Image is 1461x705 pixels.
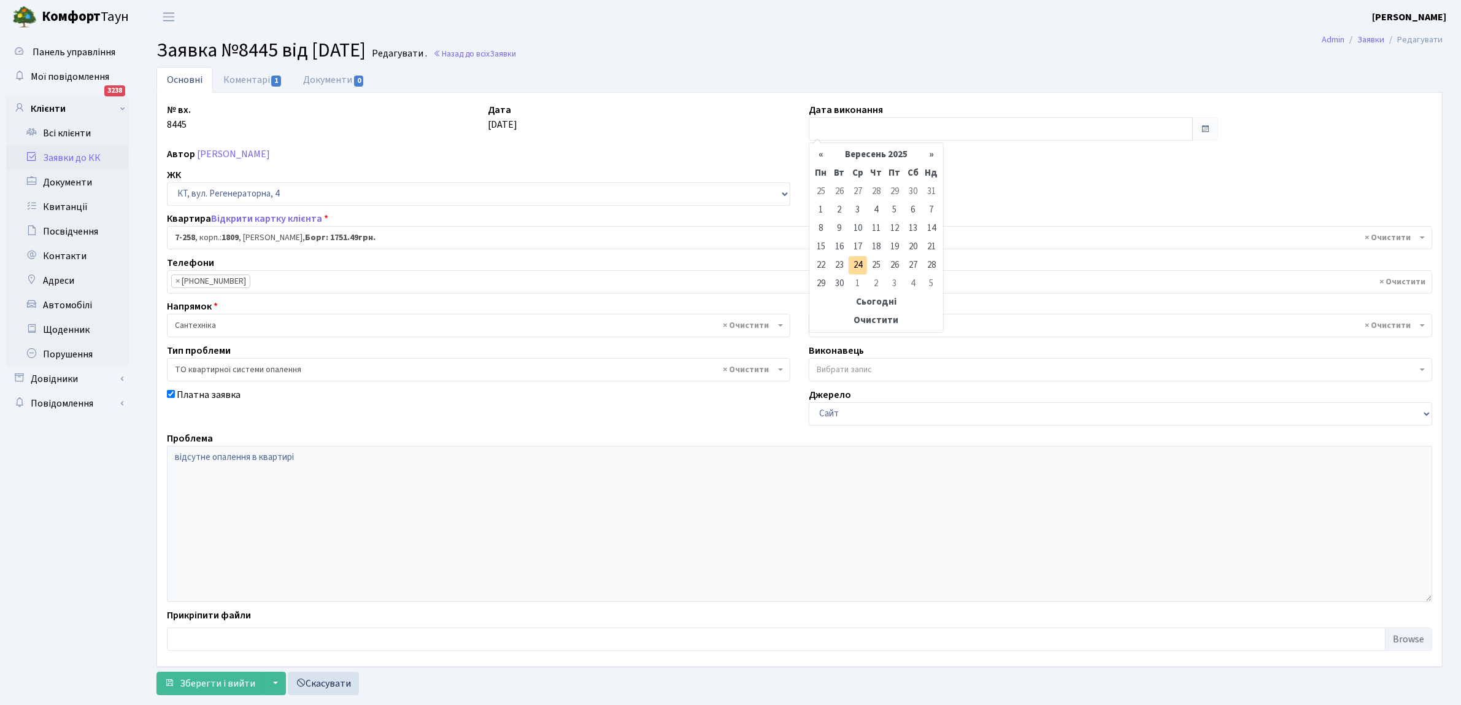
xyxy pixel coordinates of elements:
[6,146,129,170] a: Заявки до КК
[922,238,941,256] td: 21
[849,201,867,219] td: 3
[922,146,941,164] th: »
[809,343,864,358] label: Виконавець
[211,212,322,225] a: Відкрити картку клієнта
[904,164,922,182] th: Сб
[849,182,867,201] td: 27
[479,103,800,141] div: [DATE]
[885,164,904,182] th: Пт
[849,164,867,182] th: Ср
[1379,276,1425,288] span: Видалити всі елементи
[156,672,263,695] button: Зберегти і вийти
[812,146,830,164] th: «
[6,317,129,342] a: Щоденник
[33,45,115,59] span: Панель управління
[6,244,129,268] a: Контакти
[830,256,849,275] td: 23
[817,319,1417,332] span: Тихонов М.М.
[1372,10,1446,24] b: [PERSON_NAME]
[156,67,213,93] a: Основні
[6,96,129,121] a: Клієнти
[885,219,904,238] td: 12
[812,293,941,311] th: Сьогодні
[167,299,218,314] label: Напрямок
[867,238,885,256] td: 18
[175,232,1417,244] span: <b>7-258</b>, корп.: <b>1809</b>, Попова Катерина Олександрівна, <b>Борг: 1751.49грн.</b>
[6,293,129,317] a: Автомобілі
[849,275,867,293] td: 1
[175,364,775,376] span: ТО квартирної системи опалення
[1303,27,1461,53] nav: breadcrumb
[885,238,904,256] td: 19
[42,7,101,26] b: Комфорт
[167,358,790,381] span: ТО квартирної системи опалення
[153,7,184,27] button: Переключити навігацію
[812,256,830,275] td: 22
[167,608,251,623] label: Прикріпити файли
[167,147,195,162] label: Автор
[167,211,328,226] label: Квартира
[6,40,129,64] a: Панель управління
[197,147,270,161] a: [PERSON_NAME]
[175,275,180,287] span: ×
[354,76,364,87] span: 0
[809,314,1432,337] span: Тихонов М.М.
[812,275,830,293] td: 29
[305,232,376,244] b: Борг: 1751.49грн.
[488,103,511,117] label: Дата
[922,256,941,275] td: 28
[271,76,281,87] span: 1
[904,238,922,256] td: 20
[12,5,37,29] img: logo.png
[830,164,849,182] th: Вт
[922,275,941,293] td: 5
[830,146,922,164] th: Вересень 2025
[158,103,479,141] div: 8445
[6,367,129,391] a: Довідники
[213,67,293,93] a: Коментарі
[1357,33,1384,46] a: Заявки
[867,275,885,293] td: 2
[812,182,830,201] td: 25
[867,256,885,275] td: 25
[849,238,867,256] td: 17
[6,342,129,367] a: Порушення
[31,70,109,84] span: Мої повідомлення
[42,7,129,28] span: Таун
[812,311,941,330] th: Очистити
[922,219,941,238] td: 14
[817,364,872,376] span: Вибрати запис
[830,201,849,219] td: 2
[904,256,922,275] td: 27
[104,85,125,96] div: 3238
[167,314,790,337] span: Сантехніка
[867,182,885,201] td: 28
[922,182,941,201] td: 31
[1384,33,1443,47] li: Редагувати
[723,319,769,332] span: Видалити всі елементи
[6,195,129,219] a: Квитанції
[6,121,129,146] a: Всі клієнти
[1322,33,1344,46] a: Admin
[490,48,516,60] span: Заявки
[167,343,231,358] label: Тип проблеми
[177,388,241,402] label: Платна заявка
[288,672,359,695] a: Скасувати
[167,446,1432,602] textarea: відсутне опалення в квартирі
[175,232,195,244] b: 7-258
[809,103,883,117] label: Дата виконання
[885,275,904,293] td: 3
[830,275,849,293] td: 30
[180,677,255,690] span: Зберегти і вийти
[1365,232,1411,244] span: Видалити всі елементи
[167,431,213,446] label: Проблема
[830,219,849,238] td: 9
[6,219,129,244] a: Посвідчення
[867,201,885,219] td: 4
[156,36,366,64] span: Заявка №8445 від [DATE]
[904,275,922,293] td: 4
[904,201,922,219] td: 6
[167,226,1432,249] span: <b>7-258</b>, корп.: <b>1809</b>, Попова Катерина Олександрівна, <b>Борг: 1751.49грн.</b>
[904,219,922,238] td: 13
[922,164,941,182] th: Нд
